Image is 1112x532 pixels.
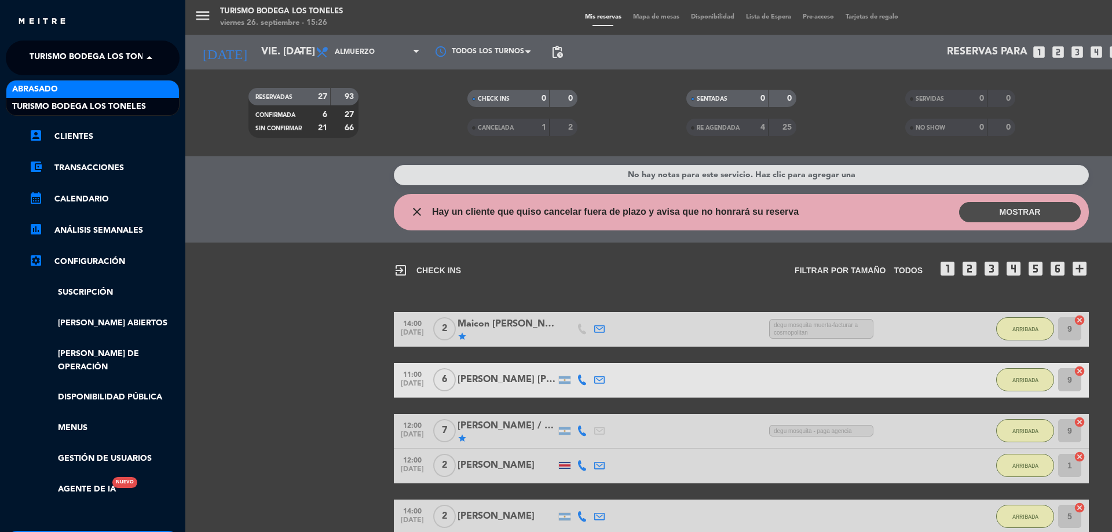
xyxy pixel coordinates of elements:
[30,46,163,70] span: Turismo Bodega Los Toneles
[29,483,116,496] a: Agente de IANuevo
[29,161,180,175] a: account_balance_walletTransacciones
[29,129,43,142] i: account_box
[29,391,180,404] a: Disponibilidad pública
[29,317,180,330] a: [PERSON_NAME] abiertos
[29,254,43,267] i: settings_applications
[29,222,43,236] i: assessment
[29,421,180,435] a: Menus
[29,130,180,144] a: account_boxClientes
[29,192,180,206] a: calendar_monthCalendario
[29,160,43,174] i: account_balance_wallet
[12,100,146,113] span: Turismo Bodega Los Toneles
[29,286,180,299] a: Suscripción
[112,477,137,488] div: Nuevo
[12,83,58,96] span: Abrasado
[17,17,67,26] img: MEITRE
[29,452,180,465] a: Gestión de usuarios
[29,255,180,269] a: Configuración
[29,191,43,205] i: calendar_month
[29,347,180,374] a: [PERSON_NAME] de Operación
[29,223,180,237] a: assessmentANÁLISIS SEMANALES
